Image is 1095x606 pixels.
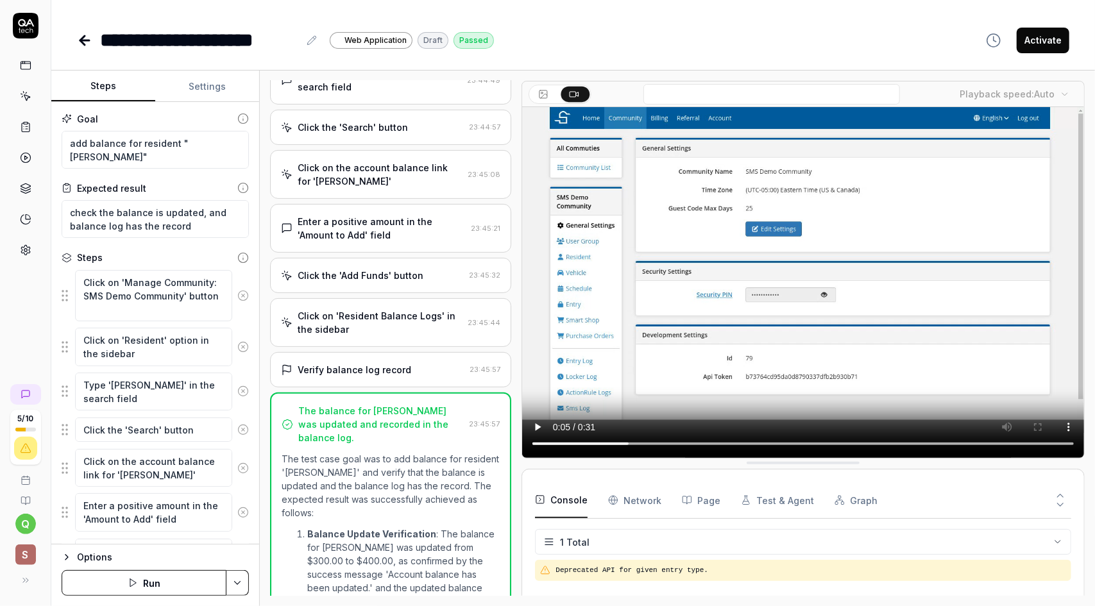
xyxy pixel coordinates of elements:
div: Verify balance log record [298,363,411,376]
button: Graph [835,482,878,518]
span: Web Application [344,35,407,46]
div: Options [77,550,249,565]
button: Activate [1017,28,1069,53]
div: Playback speed: [960,87,1055,101]
button: Remove step [232,500,254,525]
div: Goal [77,112,98,126]
div: Click on the account balance link for '[PERSON_NAME]' [298,161,463,188]
button: Remove step [232,334,254,360]
div: Passed [454,32,494,49]
time: 23:45:44 [468,318,500,327]
time: 23:45:08 [468,170,500,179]
div: Suggestions [62,537,249,564]
time: 23:45:57 [469,419,500,428]
button: Remove step [232,538,254,564]
div: Click the 'Add Funds' button [298,269,423,282]
p: The test case goal was to add balance for resident '[PERSON_NAME]' and verify that the balance is... [282,452,500,519]
div: Suggestions [62,448,249,487]
a: Book a call with us [5,465,46,485]
div: Suggestions [62,372,249,411]
div: Suggestions [62,416,249,443]
button: Test & Agent [741,482,814,518]
time: 23:45:57 [470,365,500,374]
button: Remove step [232,455,254,481]
button: Settings [155,71,259,102]
time: 23:44:57 [469,122,500,131]
button: q [15,514,36,534]
div: Click on 'Resident Balance Logs' in the sidebar [298,309,463,336]
a: New conversation [10,384,41,405]
time: 23:45:21 [471,224,500,233]
div: Steps [77,251,103,264]
button: Remove step [232,283,254,308]
span: S [15,544,36,565]
button: Network [608,482,661,518]
button: S [5,534,46,568]
div: Enter a positive amount in the 'Amount to Add' field [298,215,466,242]
strong: Balance Update Verification [307,528,436,539]
div: Expected result [77,181,146,195]
time: 23:44:49 [467,76,500,85]
div: Click the 'Search' button [298,121,408,134]
pre: Deprecated API for given entry type. [556,565,1066,576]
div: Suggestions [62,492,249,532]
div: The balance for [PERSON_NAME] was updated and recorded in the balance log. [298,404,464,444]
button: Remove step [232,378,254,404]
button: Page [682,482,720,518]
div: Suggestions [62,327,249,366]
button: Options [62,550,249,565]
time: 23:45:32 [469,271,500,280]
button: View version history [978,28,1009,53]
a: Web Application [330,31,412,49]
div: Suggestions [62,269,249,322]
button: Console [535,482,588,518]
a: Documentation [5,485,46,506]
button: Steps [51,71,155,102]
button: Run [62,570,226,596]
div: Draft [418,32,448,49]
button: Remove step [232,417,254,442]
span: 5 / 10 [17,415,33,423]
